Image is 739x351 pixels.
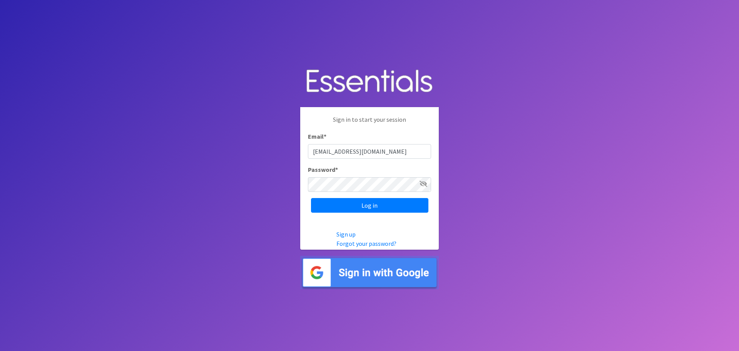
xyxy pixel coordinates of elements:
[300,256,439,289] img: Sign in with Google
[300,62,439,101] img: Human Essentials
[324,133,326,140] abbr: required
[308,132,326,141] label: Email
[308,115,431,132] p: Sign in to start your session
[311,198,428,213] input: Log in
[308,165,338,174] label: Password
[336,240,396,247] a: Forgot your password?
[336,230,356,238] a: Sign up
[335,166,338,173] abbr: required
